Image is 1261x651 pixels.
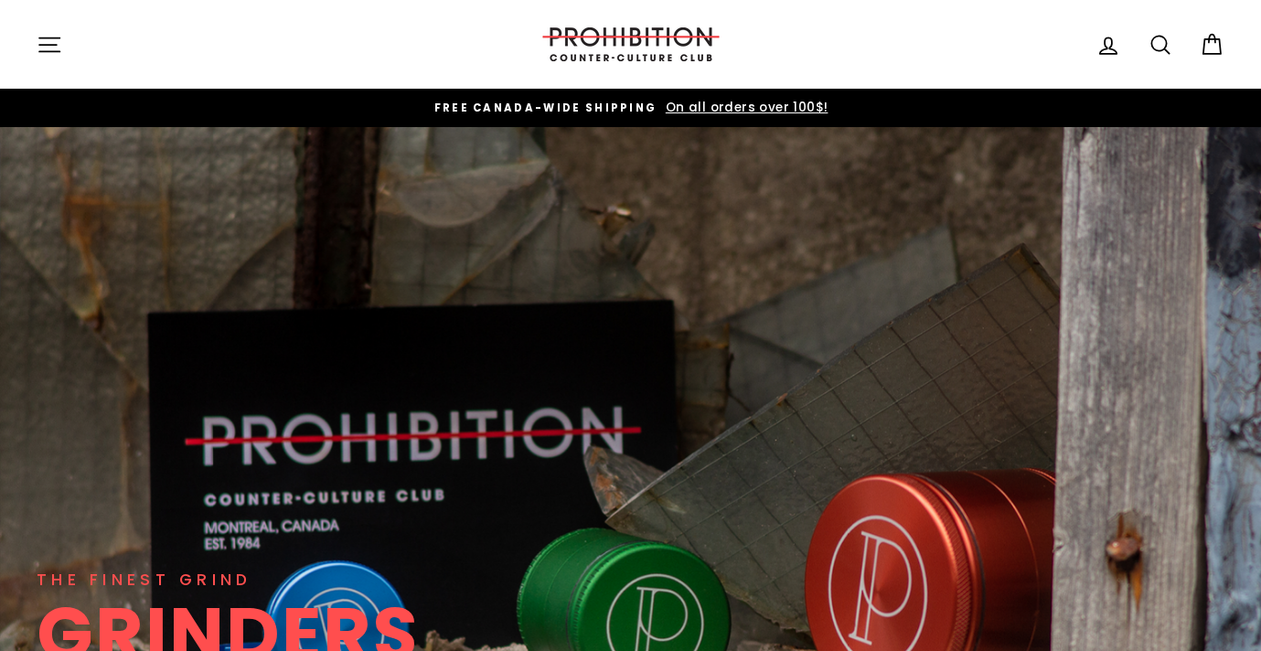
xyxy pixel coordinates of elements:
span: FREE CANADA-WIDE SHIPPING [434,101,657,115]
span: On all orders over 100$! [661,99,828,116]
a: FREE CANADA-WIDE SHIPPING On all orders over 100$! [41,98,1221,118]
img: PROHIBITION COUNTER-CULTURE CLUB [540,27,722,61]
div: THE FINEST GRIND [37,567,251,592]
